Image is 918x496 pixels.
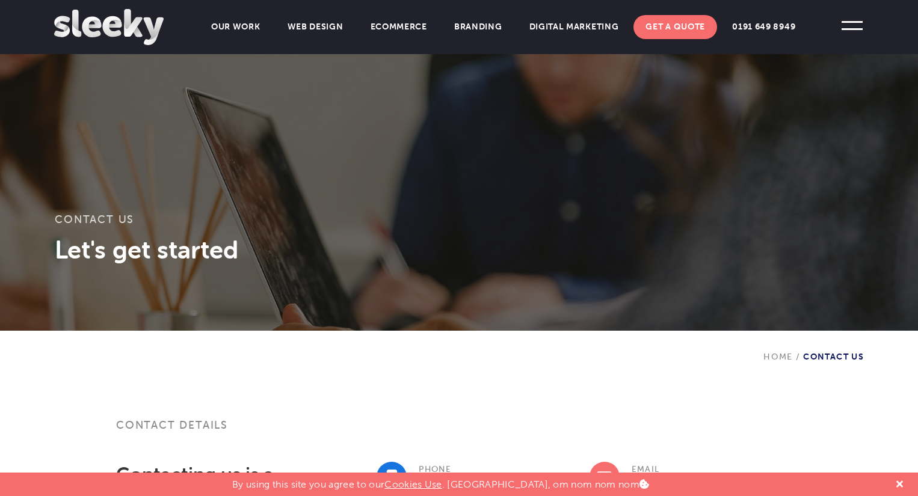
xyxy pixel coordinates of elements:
a: Branding [442,15,514,39]
a: Web Design [276,15,356,39]
h1: Contact Us [55,213,863,234]
h3: Let's get started [55,234,863,265]
a: Ecommerce [359,15,439,39]
img: envelope-regular.svg [597,470,612,485]
div: Contact Us [763,331,864,362]
a: Home [763,352,793,362]
a: 0191 649 8949 [720,15,807,39]
span: / [793,352,803,362]
h3: Phone [377,462,568,477]
a: Cookies Use [384,479,442,490]
a: Digital Marketing [517,15,631,39]
img: Sleeky Web Design Newcastle [54,9,164,45]
a: Get A Quote [633,15,717,39]
p: By using this site you agree to our . [GEOGRAPHIC_DATA], om nom nom nom [232,473,649,490]
h3: Email [590,462,781,477]
a: Our Work [199,15,273,39]
img: mobile-solid.svg [386,470,398,485]
h3: Contact details [116,418,802,447]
